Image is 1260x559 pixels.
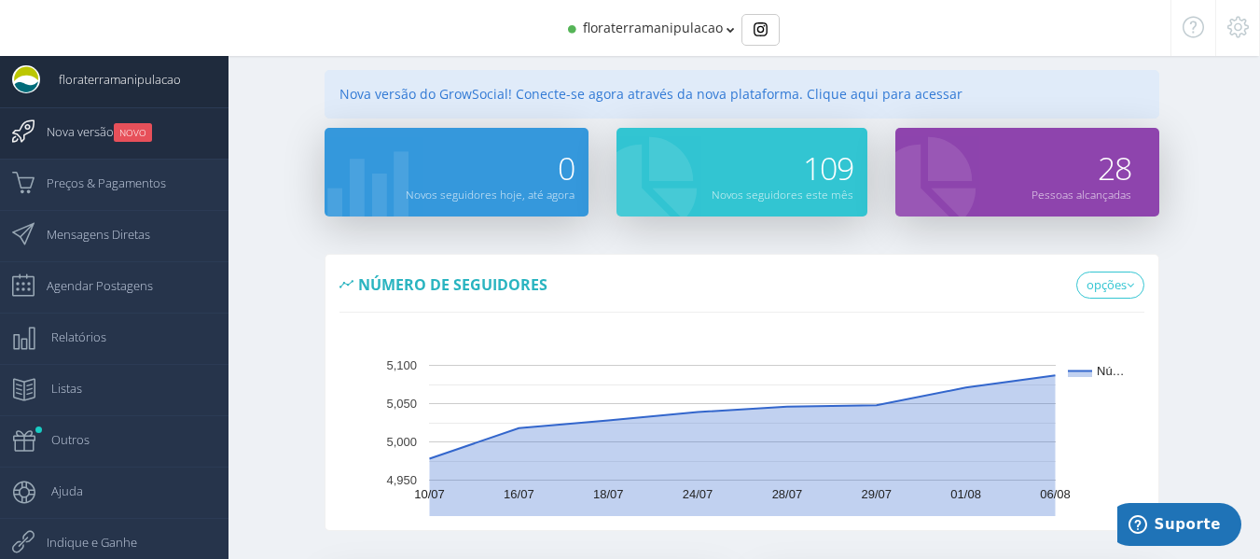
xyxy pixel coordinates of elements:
[28,211,150,258] span: Mensagens Diretas
[950,488,981,502] text: 01/08
[33,314,106,360] span: Relatórios
[593,488,624,502] text: 18/07
[741,14,780,46] div: Basic example
[754,22,768,36] img: Instagram_simple_icon.svg
[386,398,417,412] text: 5,050
[1076,272,1144,300] a: opções
[339,329,1145,516] svg: A chart.
[414,488,445,502] text: 10/07
[386,359,417,373] text: 5,100
[386,436,417,450] text: 5,000
[1117,503,1241,550] iframe: Abre um widget para que você possa encontrar mais informações
[33,416,90,463] span: Outros
[771,488,802,502] text: 28/07
[1098,147,1131,189] span: 28
[358,274,547,295] span: Número de seguidores
[558,147,575,189] span: 0
[33,468,83,514] span: Ajuda
[386,474,417,488] text: 4,950
[1032,187,1131,202] small: Pessoas alcançadas
[325,70,1160,119] div: Nova versão do GrowSocial! Conecte-se agora através da nova plataforma. Clique aqui para acessar
[28,160,166,206] span: Preços & Pagamentos
[712,187,853,202] small: Novos seguidores este mês
[406,187,575,202] small: Novos seguidores hoje, até agora
[861,488,892,502] text: 29/07
[1097,365,1125,379] text: Nú…
[682,488,713,502] text: 24/07
[28,262,153,309] span: Agendar Postagens
[40,56,181,103] span: floraterramanipulacao
[33,365,82,412] span: Listas
[12,65,40,93] img: User Image
[803,147,853,189] span: 109
[114,123,152,142] small: NOVO
[583,19,723,36] span: floraterramanipulacao
[504,488,534,502] text: 16/07
[1040,488,1071,502] text: 06/08
[28,108,152,155] span: Nova versão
